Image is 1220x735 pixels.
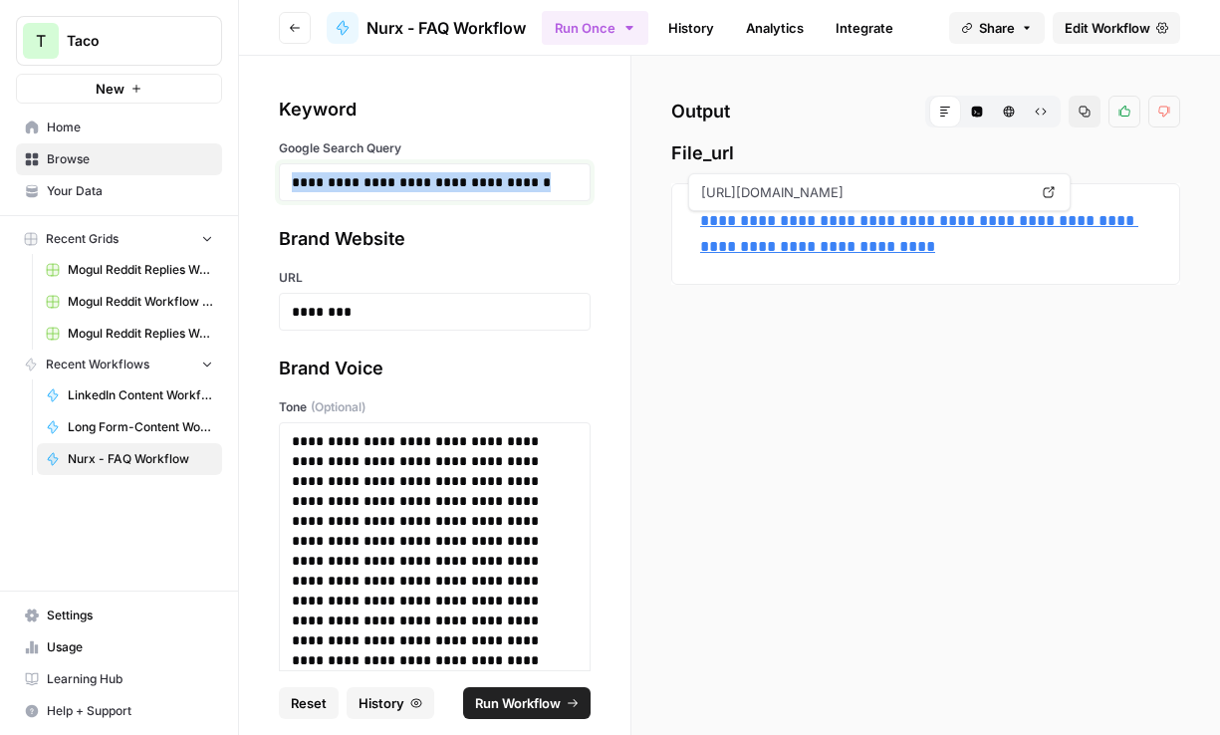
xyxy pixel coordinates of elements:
[291,693,327,713] span: Reset
[47,670,213,688] span: Learning Hub
[697,174,1032,210] span: [URL][DOMAIN_NAME]
[37,254,222,286] a: Mogul Reddit Replies Workflow Grid
[68,325,213,343] span: Mogul Reddit Replies Workflow Grid (1)
[47,182,213,200] span: Your Data
[824,12,905,44] a: Integrate
[279,225,591,253] div: Brand Website
[16,350,222,379] button: Recent Workflows
[46,230,119,248] span: Recent Grids
[279,398,591,416] label: Tone
[68,386,213,404] span: LinkedIn Content Workflow
[671,96,1180,127] h2: Output
[279,355,591,382] div: Brand Voice
[96,79,124,99] span: New
[16,631,222,663] a: Usage
[979,18,1015,38] span: Share
[734,12,816,44] a: Analytics
[671,139,1180,167] span: File_url
[16,224,222,254] button: Recent Grids
[37,286,222,318] a: Mogul Reddit Workflow Grid (1)
[656,12,726,44] a: History
[311,398,366,416] span: (Optional)
[359,693,404,713] span: History
[47,150,213,168] span: Browse
[37,379,222,411] a: LinkedIn Content Workflow
[67,31,187,51] span: Taco
[47,607,213,624] span: Settings
[68,293,213,311] span: Mogul Reddit Workflow Grid (1)
[1065,18,1150,38] span: Edit Workflow
[68,261,213,279] span: Mogul Reddit Replies Workflow Grid
[47,119,213,136] span: Home
[279,269,591,287] label: URL
[47,638,213,656] span: Usage
[46,356,149,373] span: Recent Workflows
[47,702,213,720] span: Help + Support
[16,663,222,695] a: Learning Hub
[542,11,648,45] button: Run Once
[16,112,222,143] a: Home
[37,411,222,443] a: Long Form-Content Workflow - AI Clients (New)
[366,16,526,40] span: Nurx - FAQ Workflow
[68,450,213,468] span: Nurx - FAQ Workflow
[36,29,46,53] span: T
[949,12,1045,44] button: Share
[327,12,526,44] a: Nurx - FAQ Workflow
[279,687,339,719] button: Reset
[16,74,222,104] button: New
[347,687,434,719] button: History
[463,687,591,719] button: Run Workflow
[16,175,222,207] a: Your Data
[1053,12,1180,44] a: Edit Workflow
[475,693,561,713] span: Run Workflow
[279,139,591,157] label: Google Search Query
[16,695,222,727] button: Help + Support
[16,600,222,631] a: Settings
[37,443,222,475] a: Nurx - FAQ Workflow
[37,318,222,350] a: Mogul Reddit Replies Workflow Grid (1)
[68,418,213,436] span: Long Form-Content Workflow - AI Clients (New)
[16,16,222,66] button: Workspace: Taco
[279,96,591,123] div: Keyword
[16,143,222,175] a: Browse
